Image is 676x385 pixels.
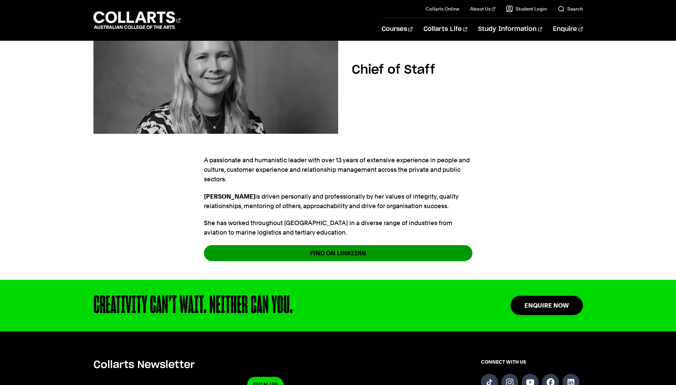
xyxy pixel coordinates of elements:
[204,245,472,261] a: FIND ON LINKEDIN
[93,293,467,318] div: CREATIVITY CAN’T WAIT. NEITHER CAN YOU.
[553,18,583,40] a: Enquire
[470,5,495,12] a: About Us
[426,5,459,12] a: Collarts Online
[481,359,583,365] span: CONNECT WITH US
[93,11,180,30] div: Go to homepage
[204,218,472,237] p: She has worked throughout [GEOGRAPHIC_DATA] in a diverse range of industries from aviation to mar...
[352,64,435,76] h2: Chief of Staff
[204,192,472,211] p: is driven personally and professionally by her values of integrity, quality relationships, mentor...
[558,5,583,12] a: Search
[423,18,467,40] a: Collarts Life
[93,359,437,371] h5: Collarts Newsletter
[382,18,413,40] a: Courses
[510,296,583,315] a: Enquire Now
[478,18,542,40] a: Study Information
[204,193,255,200] strong: [PERSON_NAME]
[506,5,547,12] a: Student Login
[204,155,472,184] p: A passionate and humanistic leader with over 13 years of extensive experience in people and cultu...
